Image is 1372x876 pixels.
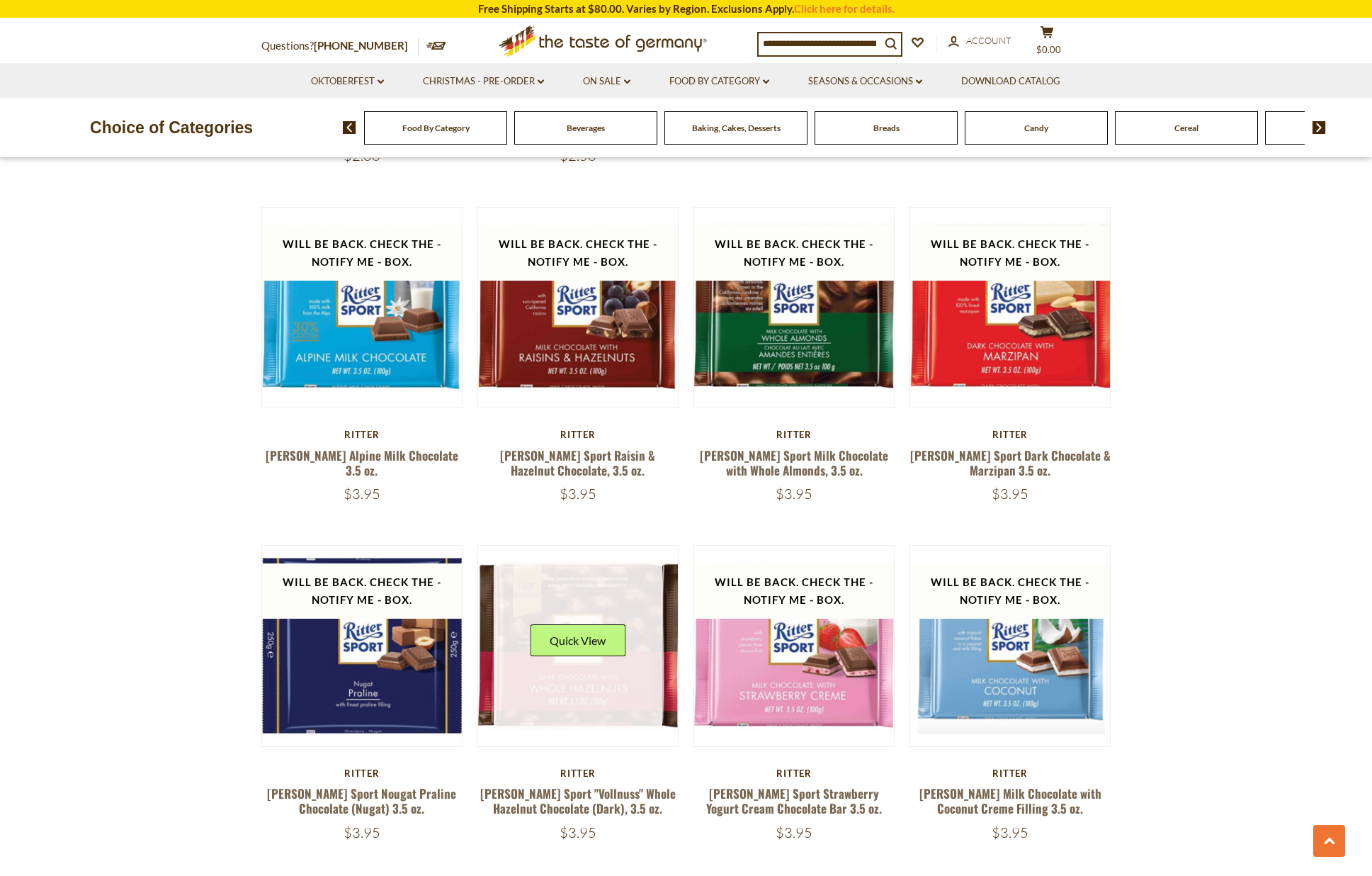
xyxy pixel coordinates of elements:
[261,768,463,779] div: Ritter
[808,74,922,89] a: Seasons & Occasions
[560,824,596,841] span: $3.95
[480,785,676,817] a: [PERSON_NAME] Sport "Vollnuss" Whole Hazelnut Chocolate (Dark), 3.5 oz.
[267,785,456,817] a: [PERSON_NAME] Sport Nougat Praline Chocolate (Nugat) 3.5 oz.
[423,74,544,89] a: Christmas - PRE-ORDER
[477,768,679,779] div: Ritter
[478,546,679,746] img: Ritter
[560,485,596,502] span: $3.95
[776,485,812,502] span: $3.95
[402,123,470,133] a: Food By Category
[1036,44,1061,55] span: $0.00
[694,208,895,408] img: Ritter
[261,429,463,440] div: Ritter
[776,824,812,841] span: $3.95
[478,208,679,408] img: Ritter
[909,429,1111,440] div: Ritter
[909,768,1111,779] div: Ritter
[910,447,1111,479] a: [PERSON_NAME] Sport Dark Chocolate & Marzipan 3.5 oz.
[343,121,356,134] img: previous arrow
[693,768,895,779] div: Ritter
[948,33,1011,49] a: Account
[344,485,380,502] span: $3.95
[314,39,408,52] a: [PHONE_NUMBER]
[567,123,605,133] a: Beverages
[583,74,630,89] a: On Sale
[262,546,463,746] img: Ritter
[910,208,1111,408] img: Ritter
[344,824,380,841] span: $3.95
[500,447,655,479] a: [PERSON_NAME] Sport Raisin & Hazelnut Chocolate, 3.5 oz.
[669,74,769,89] a: Food By Category
[992,824,1028,841] span: $3.95
[794,2,895,15] a: Click here for details.
[477,429,679,440] div: Ritter
[700,447,888,479] a: [PERSON_NAME] Sport Milk Chocolate with Whole Almonds, 3.5 oz.
[1024,123,1048,133] a: Candy
[1174,123,1198,133] a: Cereal
[961,74,1060,89] a: Download Catalog
[992,485,1028,502] span: $3.95
[910,546,1111,746] img: Ritter
[692,123,781,133] a: Baking, Cakes, Desserts
[966,35,1011,46] span: Account
[311,74,384,89] a: Oktoberfest
[919,785,1101,817] a: [PERSON_NAME] Milk Chocolate with Coconut Creme Filling 3.5 oz.
[706,785,882,817] a: [PERSON_NAME] Sport Strawberry Yogurt Cream Chocolate Bar 3.5 oz.
[530,624,625,656] button: Quick View
[261,37,419,55] p: Questions?
[262,208,463,408] img: Ritter
[1026,26,1069,61] button: $0.00
[266,447,458,479] a: [PERSON_NAME] Alpine Milk Chocolate 3.5 oz.
[1313,121,1326,134] img: next arrow
[873,123,900,133] a: Breads
[694,546,895,746] img: Ritter
[693,429,895,440] div: Ritter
